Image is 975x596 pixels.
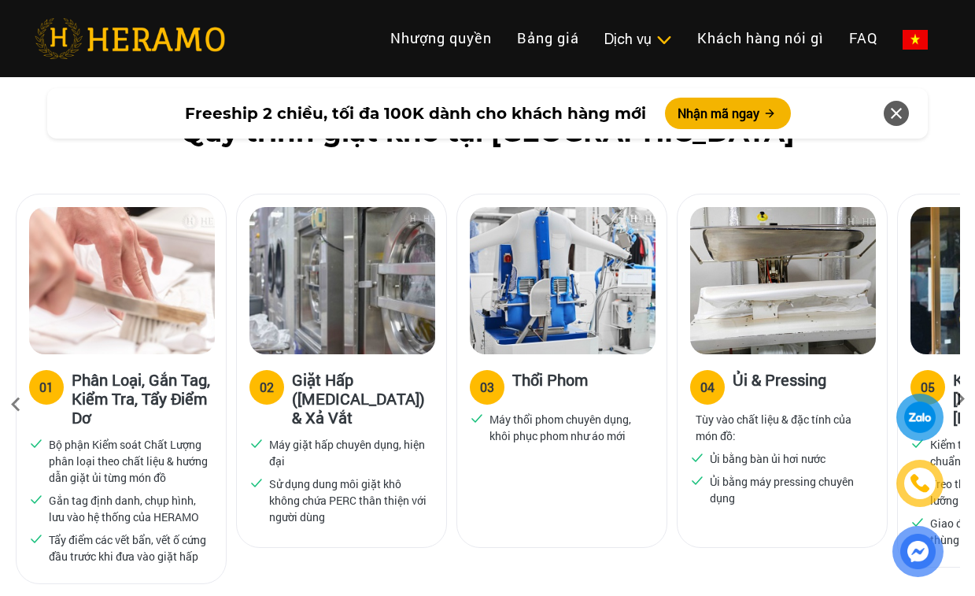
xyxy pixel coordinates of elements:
button: Nhận mã ngay [665,98,791,129]
img: checked.svg [249,476,264,490]
img: checked.svg [249,436,264,450]
p: Máy thổi phom chuyên dụng, khôi phục phom như áo mới [489,411,648,444]
p: Tùy vào chất liệu & đặc tính của món đồ: [696,411,869,444]
h3: Giặt Hấp ([MEDICAL_DATA]) & Xả Vắt [292,370,434,427]
p: Sử dụng dung môi giặt khô không chứa PERC thân thiện với người dùng [269,476,428,525]
a: phone-icon [899,462,941,505]
h3: Thổi Phom [512,370,588,402]
div: 01 [39,378,54,397]
img: phone-icon [911,475,929,492]
h2: Quy trình giặt khô tại [GEOGRAPHIC_DATA] [35,117,940,149]
img: vn-flag.png [903,30,928,50]
img: heramo-quy-trinh-giat-hap-tieu-chuan-buoc-3 [470,207,656,354]
p: Ủi bằng máy pressing chuyên dụng [710,473,869,506]
img: checked.svg [470,411,484,425]
img: heramo-quy-trinh-giat-hap-tieu-chuan-buoc-1 [29,207,215,354]
a: Nhượng quyền [378,21,504,55]
img: checked.svg [29,436,43,450]
img: heramo-quy-trinh-giat-hap-tieu-chuan-buoc-4 [690,207,876,354]
p: Bộ phận Kiểm soát Chất Lượng phân loại theo chất liệu & hướng dẫn giặt ủi từng món đồ [49,436,208,486]
a: FAQ [837,21,890,55]
div: Dịch vụ [604,28,672,50]
a: Khách hàng nói gì [685,21,837,55]
img: checked.svg [29,492,43,506]
img: subToggleIcon [656,32,672,48]
a: Bảng giá [504,21,592,55]
div: 05 [921,378,935,397]
h3: Phân Loại, Gắn Tag, Kiểm Tra, Tẩy Điểm Dơ [72,370,213,427]
p: Gắn tag định danh, chụp hình, lưu vào hệ thống của HERAMO [49,492,208,525]
img: checked.svg [690,450,704,465]
h3: Ủi & Pressing [733,370,826,402]
img: checked.svg [690,473,704,487]
div: 02 [260,378,274,397]
img: heramo-logo.png [35,18,225,59]
p: Ủi bằng bàn ủi hơi nước [710,450,825,467]
span: Freeship 2 chiều, tối đa 100K dành cho khách hàng mới [185,102,646,125]
p: Máy giặt hấp chuyên dụng, hiện đại [269,436,428,469]
img: heramo-quy-trinh-giat-hap-tieu-chuan-buoc-2 [249,207,435,354]
img: checked.svg [29,531,43,546]
div: 03 [480,378,494,397]
p: Tẩy điểm các vết bẩn, vết ố cứng đầu trước khi đưa vào giặt hấp [49,531,208,565]
div: 04 [700,378,715,397]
